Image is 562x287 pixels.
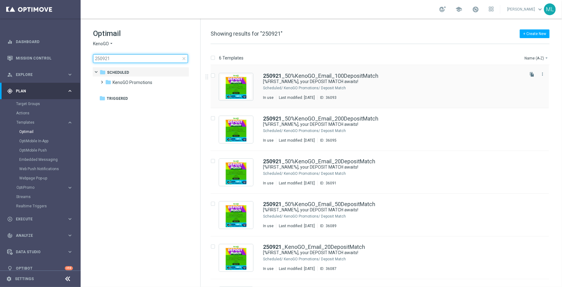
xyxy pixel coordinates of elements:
[67,232,73,238] i: keyboard_arrow_right
[219,55,243,61] p: 6 Templates
[19,176,65,181] a: Webpage Pop-up
[276,223,317,228] div: Last modified: [DATE]
[67,185,73,191] i: keyboard_arrow_right
[284,171,523,176] div: Scheduled/KenoGO Promotions/Deposit Match
[16,50,73,66] a: Mission Control
[16,204,65,209] a: Realtime Triggers
[221,203,252,227] img: 36089.jpeg
[19,146,80,155] div: OptiMobile Push
[7,39,73,44] button: equalizer Dashboard
[524,54,550,62] button: Name (A-Z)arrow_drop_down
[263,121,509,127] a: [%FIRST_NAME%], your DEPOSIT MATCH awaits!
[263,158,282,165] b: 250921
[7,56,73,61] button: Mission Control
[19,157,65,162] a: Embedded Messaging
[16,73,67,77] span: Explore
[7,260,73,276] div: Optibot
[263,164,523,170] div: [%FIRST_NAME%], your DEPOSIT MATCH awaits!
[16,234,67,237] span: Analyze
[67,72,73,77] i: keyboard_arrow_right
[263,115,282,122] b: 250921
[15,277,34,281] a: Settings
[263,159,375,164] a: 250921_50%KenoGO_Email_20DepositMatch
[107,96,128,101] span: Triggered
[544,55,549,60] i: arrow_drop_down
[326,138,337,143] div: 36095
[7,233,73,238] button: track_changes Analyze keyboard_arrow_right
[16,186,61,189] span: OptiPromo
[528,70,536,78] button: file_copy
[16,101,65,106] a: Target Groups
[109,41,114,47] i: arrow_drop_down
[7,233,13,238] i: track_changes
[6,276,12,282] i: settings
[7,217,73,222] button: play_circle_outline Execute keyboard_arrow_right
[506,5,544,14] a: [PERSON_NAME]keyboard_arrow_down
[544,3,556,15] div: ML
[105,79,111,85] i: folder
[204,65,561,108] div: Press SPACE to select this row.
[7,249,73,254] button: Data Studio keyboard_arrow_right
[16,186,67,189] div: OptiPromo
[7,249,67,255] div: Data Studio
[7,233,67,238] div: Analyze
[19,129,65,134] a: Optimail
[263,201,282,207] b: 250921
[263,250,523,256] div: [%FIRST_NAME%], your DEPOSIT MATCH awaits!
[537,6,543,13] span: keyboard_arrow_down
[204,108,561,151] div: Press SPACE to select this row.
[16,120,73,125] button: Templates keyboard_arrow_right
[7,72,67,77] div: Explore
[7,89,73,94] button: gps_fixed Plan keyboard_arrow_right
[284,257,523,262] div: Scheduled/KenoGO Promotions/Deposit Match
[19,174,80,183] div: Webpage Pop-up
[113,80,152,85] span: KenoGO Promotions
[263,116,378,121] a: 250921_50%KenoGO_Email_200DepositMatch
[16,99,80,108] div: Target Groups
[19,148,65,153] a: OptiMobile Push
[263,244,282,250] b: 250921
[7,39,13,45] i: equalizer
[181,56,186,61] span: close
[263,223,274,228] div: In use
[93,41,114,47] button: KenoGO arrow_drop_down
[99,95,105,101] i: folder
[16,118,80,183] div: Templates
[67,120,73,126] i: keyboard_arrow_right
[67,216,73,222] i: keyboard_arrow_right
[263,207,523,213] div: [%FIRST_NAME%], your DEPOSIT MATCH awaits!
[317,95,337,100] div: ID:
[7,88,13,94] i: gps_fixed
[263,266,274,271] div: In use
[16,33,73,50] a: Dashboard
[16,108,80,118] div: Actions
[93,54,188,63] input: Search Template
[263,214,283,219] div: Scheduled/
[263,79,523,85] div: [%FIRST_NAME%], your DEPOSIT MATCH awaits!
[19,127,80,136] div: Optimail
[326,181,337,186] div: 36091
[204,151,561,194] div: Press SPACE to select this row.
[19,164,80,174] div: Web Push Notifications
[317,266,337,271] div: ID:
[263,250,509,256] a: [%FIRST_NAME%], your DEPOSIT MATCH awaits!
[263,244,365,250] a: 250921_KenoGO_Email_20DepositMatch
[263,73,378,79] a: 250921_50%KenoGO_Email_100DepositMatch
[19,136,80,146] div: OptiMobile In-App
[221,160,252,184] img: 36091.jpeg
[211,30,283,37] span: Showing results for "250921"
[263,201,375,207] a: 250921_50%KenoGO_Email_50DepositMatch
[16,260,65,276] a: Optibot
[263,79,509,85] a: [%FIRST_NAME%], your DEPOSIT MATCH awaits!
[7,72,13,77] i: person_search
[221,75,252,99] img: 36093.jpeg
[539,70,546,78] button: more_vert
[204,194,561,236] div: Press SPACE to select this row.
[7,266,13,271] i: lightbulb
[16,194,65,199] a: Streams
[284,86,523,91] div: Scheduled/KenoGO Promotions/Deposit Match
[276,138,317,143] div: Last modified: [DATE]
